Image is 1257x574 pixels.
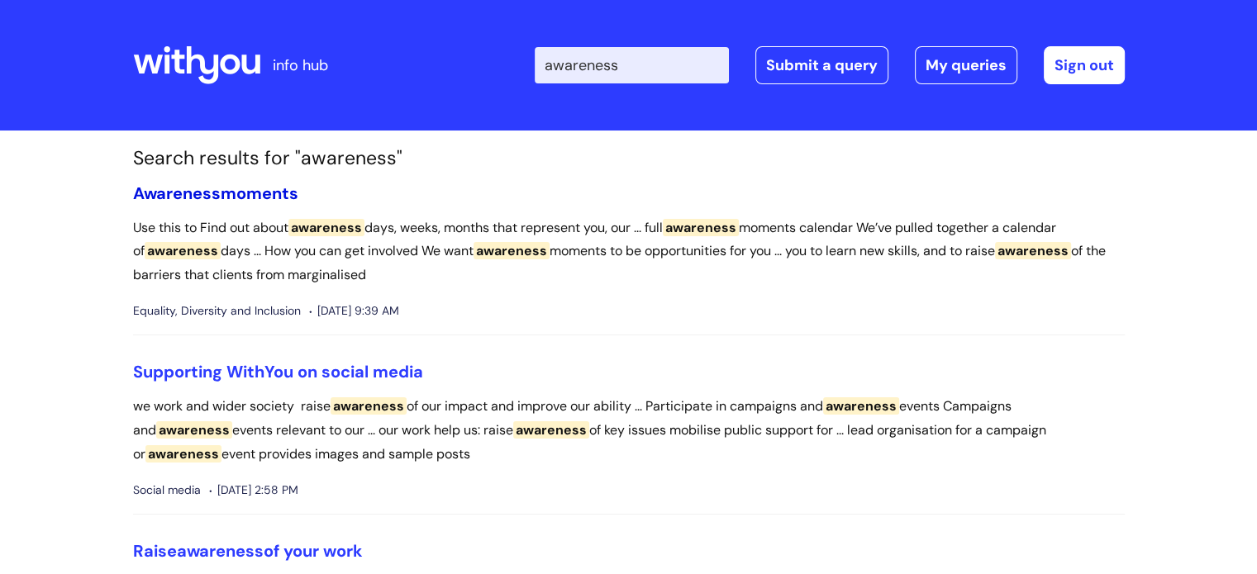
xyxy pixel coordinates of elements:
span: Awareness [133,183,221,204]
span: awareness [331,397,407,415]
a: Raiseawarenessof your work [133,540,363,562]
a: Supporting WithYou on social media [133,361,423,382]
a: Submit a query [755,46,888,84]
span: awareness [513,421,589,439]
span: awareness [663,219,739,236]
span: awareness [288,219,364,236]
p: we work and wider society raise of our impact and improve our ability ... Participate in campaign... [133,395,1125,466]
a: My queries [915,46,1017,84]
span: awareness [145,445,221,463]
span: awareness [823,397,899,415]
span: awareness [145,242,221,259]
span: awareness [177,540,264,562]
span: Social media [133,480,201,500]
span: awareness [156,421,232,439]
p: info hub [273,52,328,78]
span: [DATE] 9:39 AM [309,301,399,321]
span: awareness [474,242,550,259]
a: Sign out [1044,46,1125,84]
div: | - [535,46,1125,84]
input: Search [535,47,729,83]
p: Use this to Find out about days, weeks, months that represent you, our ... full moments calendar ... [133,216,1125,287]
span: awareness [995,242,1071,259]
a: Awarenessmoments [133,183,298,204]
span: Equality, Diversity and Inclusion [133,301,301,321]
span: [DATE] 2:58 PM [209,480,298,500]
h1: Search results for "awareness" [133,147,1125,170]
